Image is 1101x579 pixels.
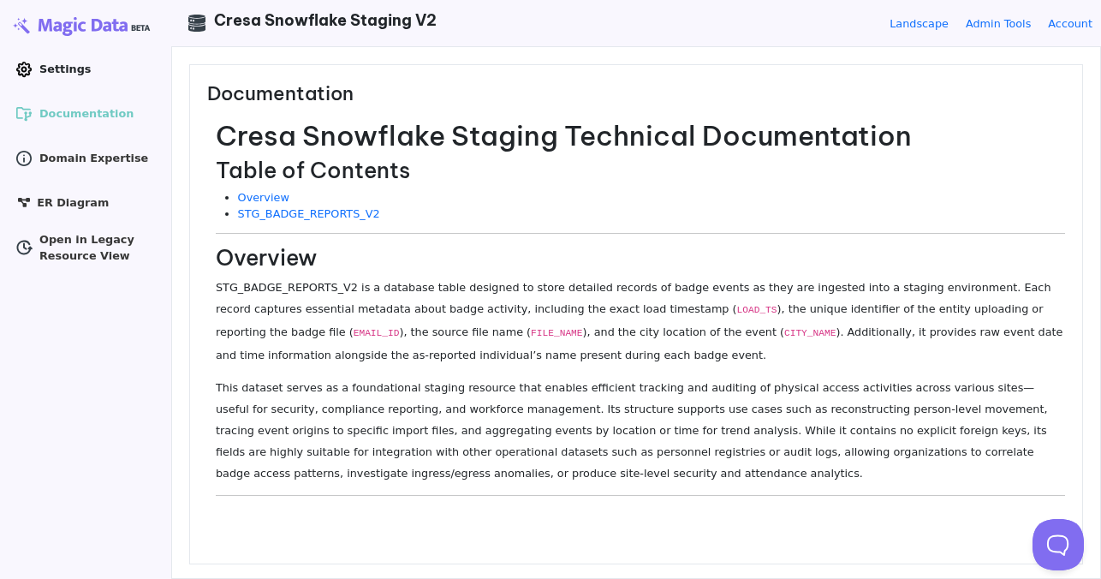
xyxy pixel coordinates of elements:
p: This dataset serves as a foundational staging resource that enables efficient tracking and auditi... [216,377,1065,484]
a: Settings [9,56,163,83]
span: Cresa Snowflake Staging V2 [214,10,437,30]
iframe: Toggle Customer Support [1033,519,1084,570]
a: Open in Legacy Resource View [9,234,163,261]
span: Settings [39,61,91,77]
a: STG_BADGE_REPORTS_V2 [238,207,380,220]
h1: Cresa Snowflake Staging Technical Documentation [216,119,1065,152]
a: Admin Tools [966,15,1031,32]
h3: Documentation [207,82,1065,119]
span: Documentation [39,105,134,122]
a: Documentation [9,100,163,128]
span: Open in Legacy Resource View [39,231,156,264]
a: Landscape [890,15,949,32]
span: Domain Expertise [39,150,148,166]
code: LOAD_TS [737,305,777,315]
a: Overview [238,191,289,204]
a: ER Diagram [9,189,163,217]
p: STG_BADGE_REPORTS_V2 is a database table designed to store detailed records of badge events as th... [216,277,1065,366]
a: Domain Expertise [9,145,163,172]
h2: Overview [216,245,1065,272]
span: ER Diagram [37,194,109,211]
a: Account [1048,15,1092,32]
h2: Table of Contents [216,158,1065,184]
code: FILE_NAME [531,328,582,338]
code: EMAIL_ID [354,328,400,338]
code: CITY_NAME [784,328,836,338]
img: Magic Data logo [9,13,163,39]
